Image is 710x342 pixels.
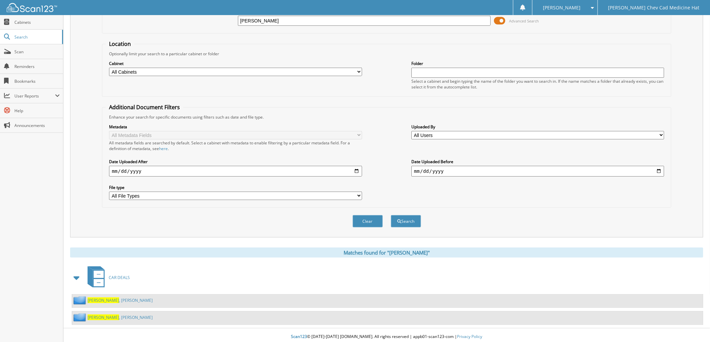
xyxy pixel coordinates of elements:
[14,108,60,114] span: Help
[411,124,664,130] label: Uploaded By
[14,64,60,69] span: Reminders
[509,18,539,23] span: Advanced Search
[70,248,703,258] div: Matches found for "[PERSON_NAME]"
[457,334,483,339] a: Privacy Policy
[391,215,421,227] button: Search
[608,6,700,10] span: [PERSON_NAME] Chev Cad Medicine Hat
[106,104,183,111] legend: Additional Document Filters
[109,159,362,164] label: Date Uploaded After
[109,166,362,177] input: start
[411,159,664,164] label: Date Uploaded Before
[353,215,383,227] button: Clear
[106,114,667,120] div: Enhance your search for specific documents using filters such as date and file type.
[14,49,60,55] span: Scan
[109,185,362,190] label: File type
[14,93,55,99] span: User Reports
[411,166,664,177] input: end
[159,146,168,151] a: here
[106,51,667,57] div: Optionally limit your search to a particular cabinet or folder
[543,6,581,10] span: [PERSON_NAME]
[109,61,362,66] label: Cabinet
[291,334,307,339] span: Scan123
[84,264,130,291] a: CAR DEALS
[88,297,119,303] span: [PERSON_NAME]
[109,124,362,130] label: Metadata
[14,78,60,84] span: Bookmarks
[106,40,134,48] legend: Location
[88,315,119,320] span: [PERSON_NAME]
[109,140,362,151] div: All metadata fields are searched by default. Select a cabinet with metadata to enable filtering b...
[411,78,664,90] div: Select a cabinet and begin typing the name of the folder you want to search in. If the name match...
[411,61,664,66] label: Folder
[7,3,57,12] img: scan123-logo-white.svg
[88,297,153,303] a: [PERSON_NAME], [PERSON_NAME]
[73,296,88,304] img: folder2.png
[14,123,60,128] span: Announcements
[14,19,60,25] span: Cabinets
[14,34,59,40] span: Search
[109,275,130,280] span: CAR DEALS
[88,315,153,320] a: [PERSON_NAME], [PERSON_NAME]
[73,313,88,322] img: folder2.png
